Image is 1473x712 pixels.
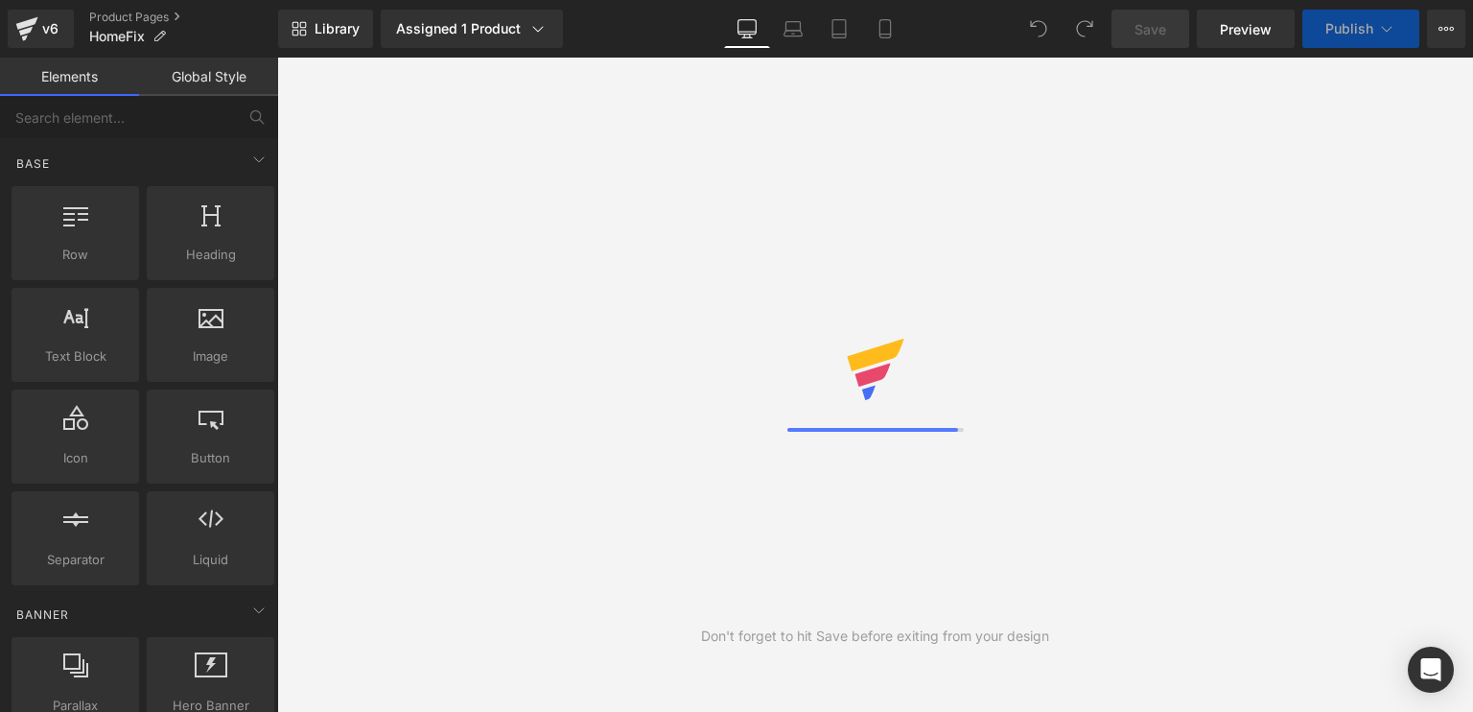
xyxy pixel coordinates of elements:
span: Text Block [17,346,133,367]
a: Product Pages [89,10,278,25]
a: v6 [8,10,74,48]
span: HomeFix [89,29,145,44]
div: Open Intercom Messenger [1408,647,1454,693]
a: Mobile [862,10,908,48]
a: Tablet [816,10,862,48]
a: Laptop [770,10,816,48]
span: Preview [1220,19,1272,39]
a: New Library [278,10,373,48]
span: Button [152,448,269,468]
div: Don't forget to hit Save before exiting from your design [701,626,1049,647]
span: Row [17,245,133,265]
button: Redo [1065,10,1104,48]
button: More [1427,10,1465,48]
span: Image [152,346,269,367]
button: Undo [1019,10,1058,48]
span: Separator [17,550,133,570]
span: Base [14,154,52,173]
button: Publish [1302,10,1419,48]
span: Liquid [152,550,269,570]
a: Preview [1197,10,1295,48]
a: Global Style [139,58,278,96]
span: Banner [14,605,71,624]
span: Library [315,20,360,37]
div: Assigned 1 Product [396,19,548,38]
span: Heading [152,245,269,265]
div: v6 [38,16,62,41]
span: Save [1134,19,1166,39]
span: Icon [17,448,133,468]
a: Desktop [724,10,770,48]
span: Publish [1325,21,1373,36]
